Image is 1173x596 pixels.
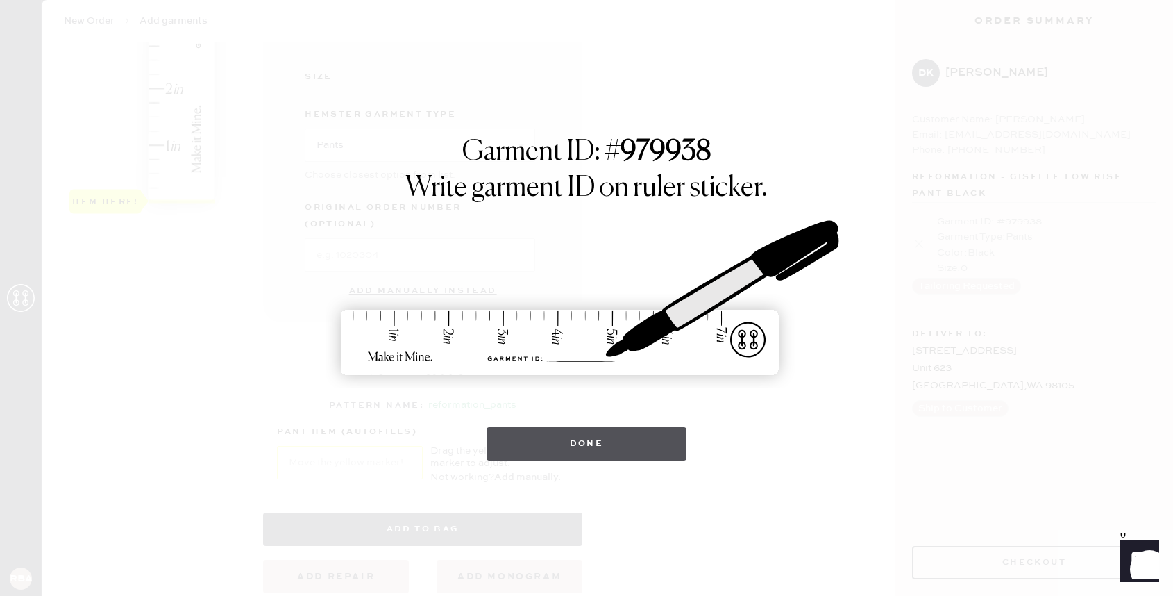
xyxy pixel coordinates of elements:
iframe: Front Chat [1107,533,1167,593]
h1: Write garment ID on ruler sticker. [405,172,768,205]
img: ruler-sticker-sharpie.svg [326,184,847,413]
h1: Garment ID: # [462,135,711,172]
strong: 979938 [621,138,711,166]
button: Done [487,427,687,461]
